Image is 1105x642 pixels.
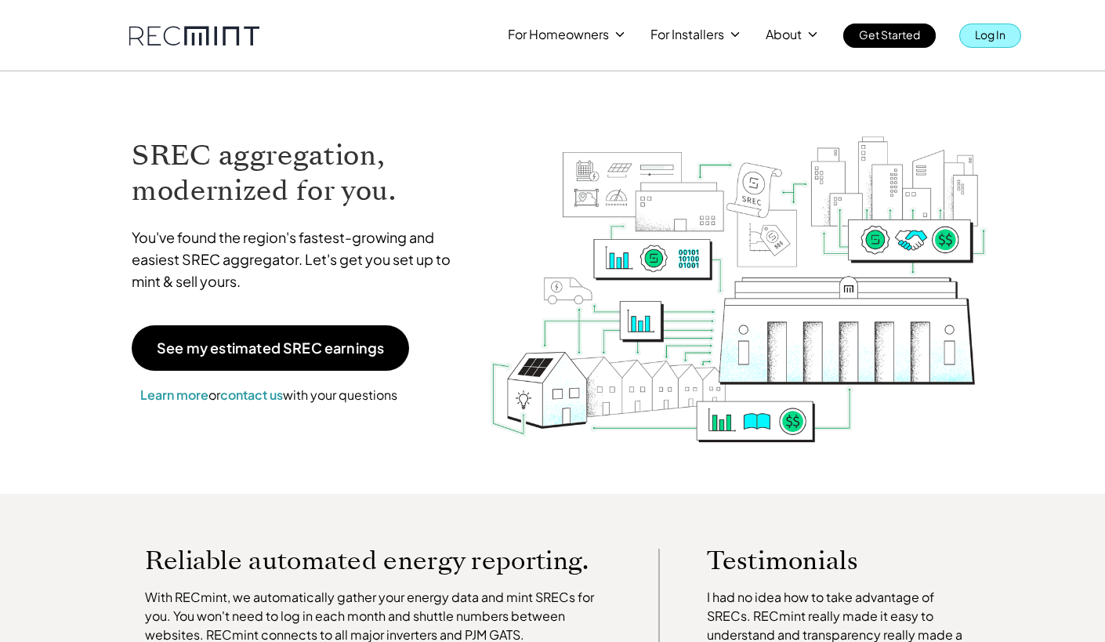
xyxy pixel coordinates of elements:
p: Reliable automated energy reporting. [145,549,612,572]
p: Testimonials [707,549,940,572]
p: Get Started [859,24,920,45]
img: RECmint value cycle [489,95,989,447]
a: Learn more [140,386,208,403]
p: For Installers [650,24,724,45]
p: About [766,24,802,45]
p: You've found the region's fastest-growing and easiest SREC aggregator. Let's get you set up to mi... [132,227,466,292]
h1: SREC aggregation, modernized for you. [132,138,466,209]
a: Log In [959,24,1021,48]
p: See my estimated SREC earnings [157,341,384,355]
a: See my estimated SREC earnings [132,325,409,371]
p: or with your questions [132,385,406,405]
a: contact us [220,386,283,403]
p: For Homeowners [508,24,609,45]
a: Get Started [843,24,936,48]
p: Log In [975,24,1005,45]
